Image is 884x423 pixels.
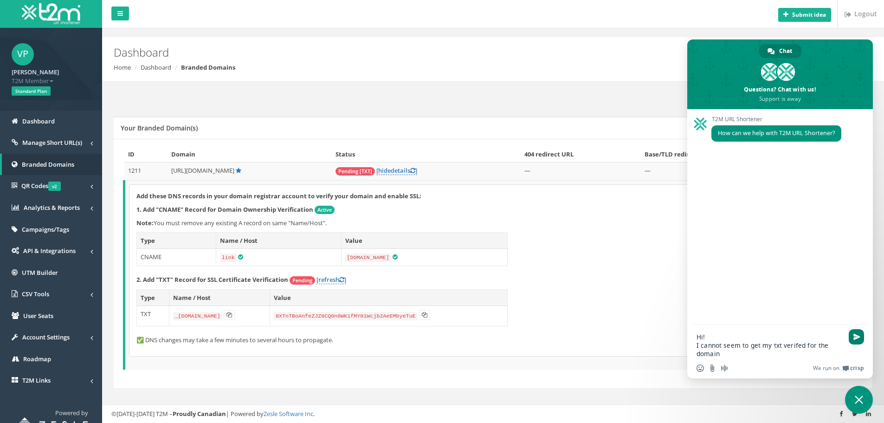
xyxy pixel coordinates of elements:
span: v2 [48,182,61,191]
td: TXT [137,306,169,326]
span: Audio message [721,364,728,372]
a: Home [114,63,131,72]
th: Value [341,232,507,249]
span: Campaigns/Tags [22,225,69,234]
p: You must remove any existing A record on same "Name/Host". [136,219,852,228]
span: We run on [813,364,839,372]
b: Submit idea [792,11,826,19]
span: Pending [290,276,315,285]
span: Crisp [850,364,864,372]
th: Domain [168,146,332,163]
span: Pending [TXT] [336,167,375,176]
b: Note: [136,219,154,227]
code: _[DOMAIN_NAME] [173,312,222,320]
a: [refresh] [316,275,346,284]
span: Branded Domains [22,160,74,169]
span: T2M Links [22,376,51,384]
span: Standard Plan [12,86,51,96]
span: Powered by [55,409,88,417]
span: User Seats [23,312,53,320]
a: Default [236,166,241,175]
code: link [220,254,237,262]
span: hide [378,166,391,175]
a: [hidedetails] [376,166,417,175]
span: T2M Member [12,77,90,85]
strong: Proudly Canadian [173,410,226,418]
span: API & Integrations [23,247,76,255]
a: We run onCrisp [813,364,864,372]
span: Roadmap [23,355,51,363]
span: Insert an emoji [697,364,704,372]
strong: Branded Domains [181,63,235,72]
span: How can we help with T2M URL Shortener? [718,129,835,137]
td: CNAME [137,249,216,266]
span: QR Codes [21,182,61,190]
div: ©[DATE]-[DATE] T2M – | Powered by [111,410,875,418]
textarea: Compose your message... [697,333,843,358]
th: Name / Host [169,289,270,306]
span: T2M URL Shortener [711,116,841,123]
th: Value [270,289,507,306]
div: Close chat [845,386,873,414]
button: Submit idea [778,8,831,22]
p: ✅ DNS changes may take a few minutes to several hours to propagate. [136,336,852,345]
span: Manage Short URL(s) [22,138,82,147]
td: — [521,163,641,181]
a: [PERSON_NAME] T2M Member [12,65,90,85]
th: ID [124,146,168,163]
code: 8XTnTBoAnfeZJZ8CQ0n0WK1fMY01Wcjb2AeEMbyeTuE [274,312,418,320]
a: Zesle Software Inc. [264,410,315,418]
span: [URL][DOMAIN_NAME] [171,166,234,175]
span: Analytics & Reports [24,203,80,212]
h2: Dashboard [114,46,744,59]
div: Chat [759,44,801,58]
span: CSV Tools [22,290,49,298]
th: Status [332,146,521,163]
span: Send a file [709,364,716,372]
span: VP [12,43,34,65]
span: Send [849,329,864,345]
td: — [641,163,800,181]
code: [DOMAIN_NAME] [345,254,391,262]
strong: [PERSON_NAME] [12,68,59,76]
img: T2M [22,3,80,24]
span: Dashboard [22,117,55,125]
strong: 1. Add "CNAME" Record for Domain Ownership Verification [136,205,313,214]
span: Chat [779,44,792,58]
th: Name / Host [216,232,341,249]
td: 1211 [124,163,168,181]
strong: 2. Add "TXT" Record for SSL Certificate Verification [136,275,288,284]
span: Account Settings [22,333,70,341]
span: UTM Builder [22,268,58,277]
th: 404 redirect URL [521,146,641,163]
th: Type [137,289,169,306]
strong: Add these DNS records in your domain registrar account to verify your domain and enable SSL: [136,192,421,200]
th: Type [137,232,216,249]
span: Active [315,206,335,214]
h5: Your Branded Domain(s) [121,124,198,131]
a: Dashboard [141,63,171,72]
th: Base/TLD redirect URL [641,146,800,163]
